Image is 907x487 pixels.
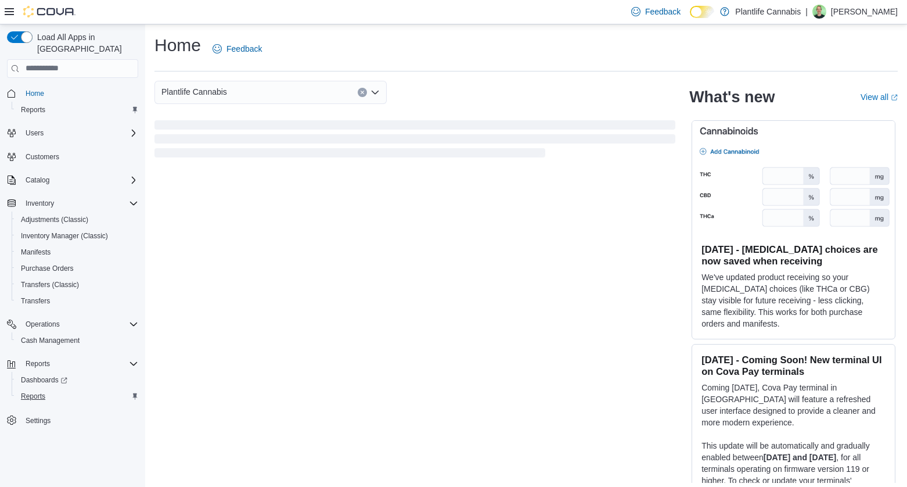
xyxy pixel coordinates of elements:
[16,334,84,348] a: Cash Management
[7,80,138,459] nav: Complex example
[21,375,67,385] span: Dashboards
[26,89,44,98] span: Home
[16,294,55,308] a: Transfers
[701,354,886,377] h3: [DATE] - Coming Soon! New terminal UI on Cova Pay terminals
[21,105,45,114] span: Reports
[2,172,143,188] button: Catalog
[208,37,267,60] a: Feedback
[2,411,143,428] button: Settings
[812,5,826,19] div: Nolan Carter
[12,228,143,244] button: Inventory Manager (Classic)
[805,5,808,19] p: |
[16,278,138,292] span: Transfers (Classic)
[21,126,138,140] span: Users
[154,34,201,57] h1: Home
[26,152,59,162] span: Customers
[154,123,675,160] span: Loading
[16,373,138,387] span: Dashboards
[21,173,54,187] button: Catalog
[701,271,886,330] p: We've updated product receiving so your [MEDICAL_DATA] choices (like THCa or CBG) stay visible fo...
[370,88,380,97] button: Open list of options
[16,389,50,403] a: Reports
[26,128,44,138] span: Users
[12,277,143,293] button: Transfers (Classic)
[16,229,138,243] span: Inventory Manager (Classic)
[689,88,775,106] h2: What's new
[26,359,50,368] span: Reports
[645,6,681,17] span: Feedback
[735,5,801,19] p: Plantlife Cannabis
[2,316,143,332] button: Operations
[21,248,51,257] span: Manifests
[16,389,138,403] span: Reports
[16,229,113,243] a: Inventory Manager (Classic)
[16,373,72,387] a: Dashboards
[16,262,138,275] span: Purchase Orders
[12,212,143,228] button: Adjustments (Classic)
[21,126,48,140] button: Users
[2,125,143,141] button: Users
[21,280,79,289] span: Transfers (Classic)
[12,293,143,309] button: Transfers
[21,150,64,164] a: Customers
[16,334,138,348] span: Cash Management
[701,243,886,267] h3: [DATE] - [MEDICAL_DATA] choices are now saved when receiving
[21,215,88,224] span: Adjustments (Classic)
[21,231,108,241] span: Inventory Manager (Classic)
[764,453,836,462] strong: [DATE] and [DATE]
[16,245,138,259] span: Manifests
[690,6,714,18] input: Dark Mode
[226,43,262,55] span: Feedback
[2,195,143,212] button: Inventory
[33,31,138,55] span: Load All Apps in [GEOGRAPHIC_DATA]
[26,416,51,425] span: Settings
[21,392,45,401] span: Reports
[16,103,138,117] span: Reports
[26,199,54,208] span: Inventory
[161,85,227,99] span: Plantlife Cannabis
[21,414,55,428] a: Settings
[358,88,367,97] button: Clear input
[21,296,50,306] span: Transfers
[16,213,93,227] a: Adjustments (Classic)
[21,357,138,371] span: Reports
[831,5,898,19] p: [PERSON_NAME]
[861,92,898,102] a: View allExternal link
[16,262,78,275] a: Purchase Orders
[21,87,49,101] a: Home
[701,382,886,428] p: Coming [DATE], Cova Pay terminal in [GEOGRAPHIC_DATA] will feature a refreshed user interface des...
[12,388,143,404] button: Reports
[21,149,138,164] span: Customers
[2,356,143,372] button: Reports
[12,372,143,388] a: Dashboards
[21,86,138,101] span: Home
[16,103,50,117] a: Reports
[21,317,64,331] button: Operations
[21,413,138,427] span: Settings
[2,85,143,102] button: Home
[26,320,60,329] span: Operations
[21,336,80,345] span: Cash Management
[21,357,55,371] button: Reports
[21,264,74,273] span: Purchase Orders
[12,260,143,277] button: Purchase Orders
[16,294,138,308] span: Transfers
[21,196,138,210] span: Inventory
[12,244,143,260] button: Manifests
[21,317,138,331] span: Operations
[16,213,138,227] span: Adjustments (Classic)
[12,102,143,118] button: Reports
[12,332,143,349] button: Cash Management
[891,94,898,101] svg: External link
[16,278,84,292] a: Transfers (Classic)
[21,173,138,187] span: Catalog
[2,148,143,165] button: Customers
[16,245,55,259] a: Manifests
[21,196,59,210] button: Inventory
[26,176,49,185] span: Catalog
[23,6,75,17] img: Cova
